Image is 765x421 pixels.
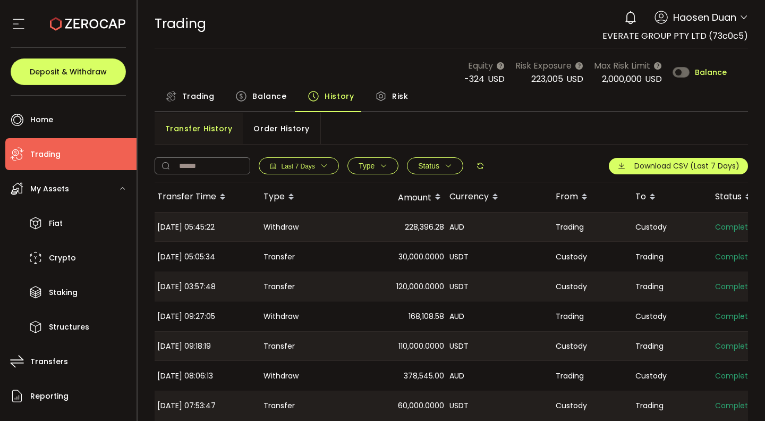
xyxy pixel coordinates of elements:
span: Custody [635,370,667,382]
span: Trading [556,221,584,233]
span: Order History [253,118,309,139]
span: Trading [635,340,664,352]
span: -324 [464,73,484,85]
span: Risk Exposure [515,59,572,72]
div: Type [261,188,341,206]
span: USDT [449,281,469,293]
span: Trading [155,14,206,33]
span: Transfer [263,340,295,352]
span: Balance [695,69,727,76]
span: Haosen Duan [673,10,736,24]
span: Trading [635,400,664,412]
span: Withdraw [263,310,299,323]
span: USD [566,73,583,85]
span: Transfer History [165,118,233,139]
span: [DATE] 05:05:34 [157,251,215,263]
span: Custody [556,281,587,293]
button: Type [347,157,398,174]
span: Equity [468,59,493,72]
span: Structures [49,319,89,335]
span: [DATE] 05:45:22 [157,221,215,233]
span: 223,005 [531,73,563,85]
span: USDT [449,400,469,412]
span: AUD [449,310,464,323]
span: History [325,86,354,107]
span: Trading [635,251,664,263]
span: Custody [556,251,587,263]
span: Transfer [263,251,295,263]
span: USDT [449,251,469,263]
span: [DATE] 09:27:05 [157,310,215,323]
div: Currency [447,188,553,206]
span: Reporting [30,389,69,404]
span: Download CSV (Last 7 Days) [634,161,739,172]
span: 378,545.00 [404,370,444,382]
span: Trading [182,86,215,107]
span: Crypto [49,250,76,266]
span: [DATE] 08:06:13 [157,370,213,382]
span: EVERATE GROUP PTY LTD (73c0c5) [602,30,748,42]
div: To [633,188,712,206]
span: Custody [635,221,667,233]
span: Trading [30,147,61,162]
button: Status [407,157,463,174]
span: Type [359,162,375,170]
span: Custody [635,310,667,323]
span: My Assets [30,181,69,197]
span: 110,000.0000 [398,340,444,352]
span: [DATE] 09:18:19 [157,340,211,352]
span: Trading [635,281,664,293]
span: Withdraw [263,221,299,233]
span: Home [30,112,53,128]
span: Completed [715,221,758,233]
span: Balance [252,86,286,107]
span: Deposit & Withdraw [30,68,107,75]
span: Last 7 Days [282,163,315,170]
span: Staking [49,285,78,300]
div: Transfer Time [155,188,261,206]
span: Trading [556,310,584,323]
button: Last 7 Days [259,157,339,174]
span: Withdraw [263,370,299,382]
span: 228,396.28 [405,221,444,233]
span: 120,000.0000 [396,281,444,293]
span: [DATE] 07:53:47 [157,400,216,412]
span: Max Risk Limit [594,59,650,72]
span: Custody [556,400,587,412]
div: Amount [341,188,447,206]
iframe: Chat Widget [639,306,765,421]
span: 30,000.0000 [398,251,444,263]
span: USDT [449,340,469,352]
span: Custody [556,340,587,352]
span: Transfer [263,281,295,293]
button: Deposit & Withdraw [11,58,126,85]
span: 60,000.0000 [398,400,444,412]
span: USD [645,73,662,85]
span: Risk [392,86,408,107]
span: 2,000,000 [602,73,642,85]
span: [DATE] 03:57:48 [157,281,216,293]
span: Trading [556,370,584,382]
span: AUD [449,221,464,233]
span: 168,108.58 [409,310,444,323]
span: Transfer [263,400,295,412]
span: Completed [715,281,758,293]
div: From [553,188,633,206]
span: AUD [449,370,464,382]
span: Fiat [49,216,63,231]
span: Completed [715,251,758,263]
span: Status [418,162,439,170]
span: USD [488,73,505,85]
span: Transfers [30,354,68,369]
